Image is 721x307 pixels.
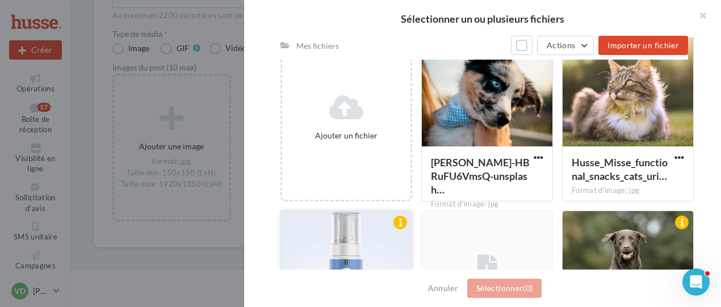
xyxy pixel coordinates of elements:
[547,40,575,50] span: Actions
[607,40,679,50] span: Importer un fichier
[262,14,703,24] h2: Sélectionner un ou plusieurs fichiers
[537,36,594,55] button: Actions
[431,156,530,196] span: jonah-brown-HBRuFU6VmsQ-unsplash (1)
[572,156,668,182] span: Husse_Misse_functional_snacks_cats_urinary_sterilised
[467,279,542,298] button: Sélectionner(0)
[682,268,710,296] iframe: Intercom live chat
[598,36,688,55] button: Importer un fichier
[572,186,684,196] div: Format d'image: jpg
[431,199,543,209] div: Format d'image: jpg
[424,281,463,295] button: Annuler
[523,283,533,293] span: (0)
[287,130,406,141] div: Ajouter un fichier
[296,40,339,52] div: Mes fichiers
